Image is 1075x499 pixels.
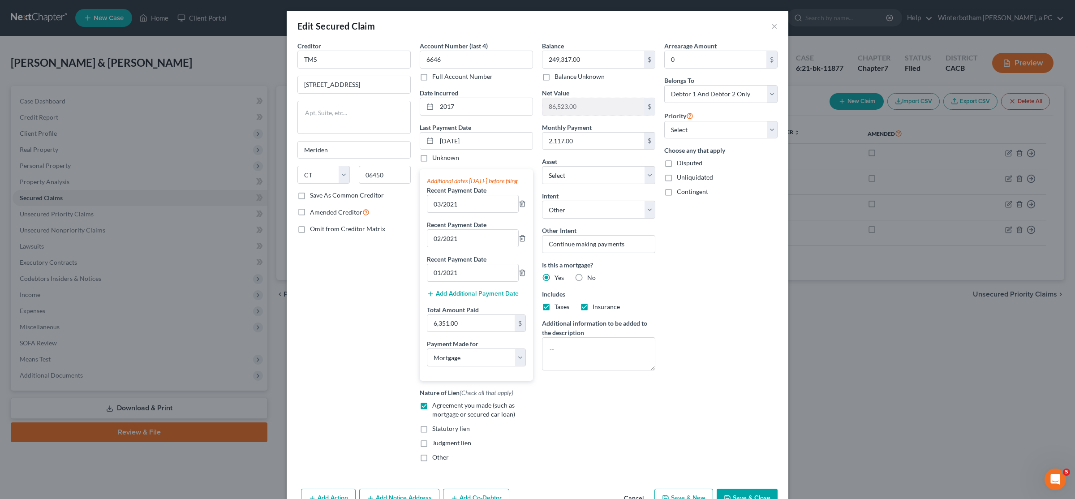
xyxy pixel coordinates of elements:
[644,133,655,150] div: $
[297,20,375,32] div: Edit Secured Claim
[664,110,693,121] label: Priority
[677,159,702,167] span: Disputed
[298,76,410,93] input: Enter address...
[665,51,766,68] input: 0.00
[593,303,620,310] span: Insurance
[427,220,486,229] label: Recent Payment Date
[542,289,655,299] label: Includes
[542,226,576,235] label: Other Intent
[555,303,569,310] span: Taxes
[542,318,655,337] label: Additional information to be added to the description
[542,88,569,98] label: Net Value
[427,339,478,348] label: Payment Made for
[542,191,559,201] label: Intent
[542,123,592,132] label: Monthly Payment
[420,388,513,397] label: Nature of Lien
[297,51,411,69] input: Search creditor by name...
[677,188,708,195] span: Contingent
[1063,469,1070,476] span: 5
[1045,469,1066,490] iframe: Intercom live chat
[427,254,486,264] label: Recent Payment Date
[359,166,411,184] input: Enter zip...
[644,98,655,115] div: $
[427,290,519,297] button: Add Additional Payment Date
[677,173,713,181] span: Unliquidated
[771,21,778,31] button: ×
[664,41,717,51] label: Arrearage Amount
[310,191,384,200] label: Save As Common Creditor
[437,133,533,150] input: MM/DD/YYYY
[542,51,644,68] input: 0.00
[542,98,644,115] input: 0.00
[432,401,515,418] span: Agreement you made (such as mortgage or secured car loan)
[427,195,518,212] input: --
[664,146,778,155] label: Choose any that apply
[427,176,526,185] div: Additional dates [DATE] before filing
[542,235,655,253] input: Specify...
[420,41,488,51] label: Account Number (last 4)
[432,72,493,81] label: Full Account Number
[298,142,410,159] input: Enter city...
[432,153,459,162] label: Unknown
[460,389,513,396] span: (Check all that apply)
[420,88,458,98] label: Date Incurred
[427,315,515,332] input: 0.00
[555,274,564,281] span: Yes
[310,208,362,216] span: Amended Creditor
[664,77,694,84] span: Belongs To
[420,51,533,69] input: XXXX
[432,425,470,432] span: Statutory lien
[420,123,471,132] label: Last Payment Date
[766,51,777,68] div: $
[427,305,479,314] label: Total Amount Paid
[310,225,385,232] span: Omit from Creditor Matrix
[515,315,525,332] div: $
[297,42,321,50] span: Creditor
[427,230,518,247] input: --
[437,98,533,115] input: MM/DD/YYYY
[542,158,557,165] span: Asset
[542,41,564,51] label: Balance
[587,274,596,281] span: No
[644,51,655,68] div: $
[555,72,605,81] label: Balance Unknown
[542,260,655,270] label: Is this a mortgage?
[427,264,518,281] input: --
[432,439,471,447] span: Judgment lien
[432,453,449,461] span: Other
[542,133,644,150] input: 0.00
[427,185,486,195] label: Recent Payment Date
